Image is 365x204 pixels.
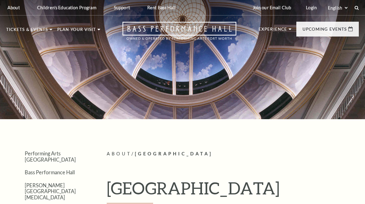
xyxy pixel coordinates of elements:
[25,182,76,200] a: [PERSON_NAME][GEOGRAPHIC_DATA][MEDICAL_DATA]
[7,5,20,10] p: About
[107,178,359,203] h1: [GEOGRAPHIC_DATA]
[57,28,96,35] p: Plan Your Visit
[147,5,176,10] p: Rent Bass Hall
[25,150,76,162] a: Performing Arts [GEOGRAPHIC_DATA]
[327,5,349,11] select: Select:
[107,151,131,156] span: About
[107,150,359,158] p: /
[114,5,130,10] p: Support
[6,28,48,35] p: Tickets & Events
[135,151,213,156] span: [GEOGRAPHIC_DATA]
[25,169,75,175] a: Bass Performance Hall
[303,27,347,35] p: Upcoming Events
[37,5,97,10] p: Children's Education Program
[259,27,287,35] p: Experience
